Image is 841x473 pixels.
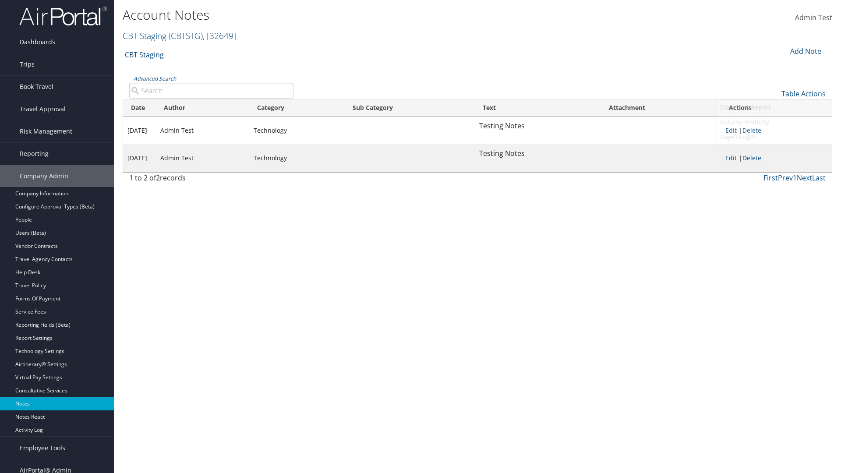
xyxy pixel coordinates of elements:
span: Trips [20,53,35,75]
span: Reporting [20,143,49,165]
span: Company Admin [20,165,68,187]
a: Download Report [717,100,832,115]
img: airportal-logo.png [19,6,107,26]
span: Risk Management [20,120,72,142]
span: Employee Tools [20,437,65,459]
a: 10 [717,101,832,116]
a: Page Length [717,130,832,145]
span: Dashboards [20,31,55,53]
span: Travel Approval [20,98,66,120]
a: 25 [717,116,832,131]
span: Book Travel [20,76,53,98]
